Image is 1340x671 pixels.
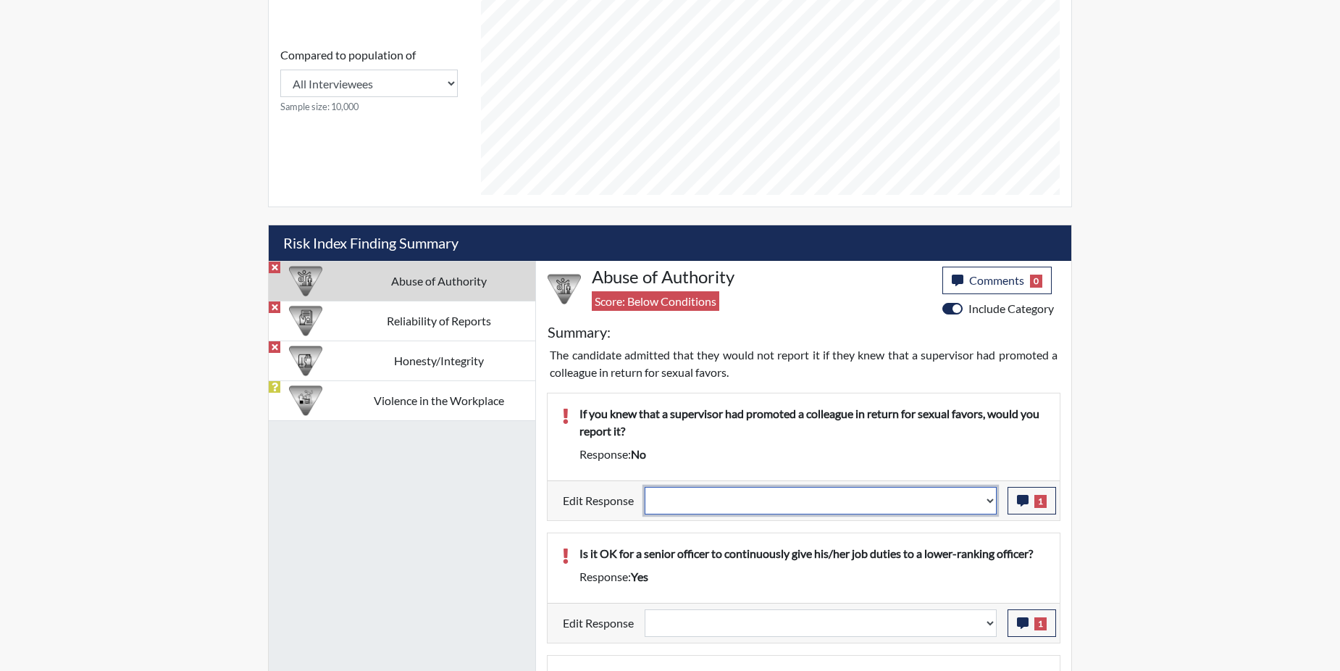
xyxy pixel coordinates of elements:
[579,405,1045,440] p: If you knew that a supervisor had promoted a colleague in return for sexual favors, would you rep...
[280,100,458,114] small: Sample size: 10,000
[569,568,1056,585] div: Response:
[592,291,719,311] span: Score: Below Conditions
[1034,495,1047,508] span: 1
[592,267,931,288] h4: Abuse of Authority
[343,261,535,301] td: Abuse of Authority
[548,272,581,306] img: CATEGORY%20ICON-01.94e51fac.png
[548,323,611,341] h5: Summary:
[343,380,535,420] td: Violence in the Workplace
[343,301,535,341] td: Reliability of Reports
[969,273,1024,287] span: Comments
[634,487,1008,514] div: Update the test taker's response, the change might impact the score
[942,267,1052,294] button: Comments0
[634,609,1008,637] div: Update the test taker's response, the change might impact the score
[563,487,634,514] label: Edit Response
[269,225,1071,261] h5: Risk Index Finding Summary
[289,344,322,378] img: CATEGORY%20ICON-11.a5f294f4.png
[569,446,1056,463] div: Response:
[968,300,1054,317] label: Include Category
[631,447,646,461] span: no
[631,570,648,583] span: yes
[1008,609,1056,637] button: 1
[289,304,322,338] img: CATEGORY%20ICON-20.4a32fe39.png
[563,609,634,637] label: Edit Response
[579,545,1045,562] p: Is it OK for a senior officer to continuously give his/her job duties to a lower-ranking officer?
[280,46,416,64] label: Compared to population of
[343,341,535,380] td: Honesty/Integrity
[550,346,1058,381] p: The candidate admitted that they would not report it if they knew that a supervisor had promoted ...
[289,264,322,298] img: CATEGORY%20ICON-01.94e51fac.png
[1008,487,1056,514] button: 1
[280,46,458,114] div: Consistency Score comparison among population
[1030,275,1042,288] span: 0
[1034,617,1047,630] span: 1
[289,384,322,417] img: CATEGORY%20ICON-26.eccbb84f.png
